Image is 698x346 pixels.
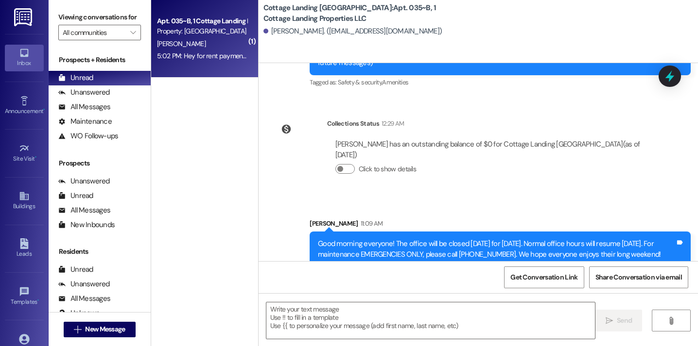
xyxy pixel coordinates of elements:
span: Send [617,315,632,326]
div: 12:29 AM [379,118,404,129]
div: Collections Status [327,118,379,129]
a: Templates • [5,283,44,310]
span: Get Conversation Link [510,272,577,282]
span: [PERSON_NAME] [157,39,206,48]
div: Unanswered [58,279,110,289]
div: 5:02 PM: Hey for rent payments should I just the amount to a card and let do automatic payments o... [157,51,541,60]
span: Safety & security , [338,78,382,86]
div: Unread [58,264,93,275]
span: • [37,297,39,304]
div: Unknown [58,308,100,318]
div: All Messages [58,205,110,215]
button: Get Conversation Link [504,266,584,288]
div: Maintenance [58,116,112,127]
i:  [74,326,81,333]
span: New Message [85,324,125,334]
a: Site Visit • [5,140,44,166]
div: [PERSON_NAME] has an outstanding balance of $0 for Cottage Landing [GEOGRAPHIC_DATA] (as of [DATE]) [335,139,646,160]
div: Prospects [49,158,151,168]
div: Residents [49,247,151,257]
div: Unanswered [58,87,110,98]
i:  [130,29,136,36]
div: 11:09 AM [358,218,383,229]
div: Unread [58,73,93,83]
span: • [35,154,36,161]
div: Unanswered [58,176,110,186]
div: New Inbounds [58,220,115,230]
input: All communities [63,25,125,40]
a: Inbox [5,45,44,71]
div: Property: [GEOGRAPHIC_DATA] [GEOGRAPHIC_DATA] [157,26,247,36]
button: New Message [64,322,136,337]
div: Prospects + Residents [49,55,151,65]
div: Tagged as: [310,75,691,89]
a: Buildings [5,188,44,214]
div: Good morning everyone! The office will be closed [DATE] for [DATE]. Normal office hours will resu... [318,239,675,260]
div: WO Follow-ups [58,131,118,141]
div: [PERSON_NAME] [310,218,691,232]
img: ResiDesk Logo [14,8,34,26]
label: Viewing conversations for [58,10,141,25]
div: Apt. 035~B, 1 Cottage Landing Properties LLC [157,16,247,26]
div: All Messages [58,102,110,112]
div: Unread [58,191,93,201]
label: Click to show details [359,164,416,174]
div: [PERSON_NAME]. ([EMAIL_ADDRESS][DOMAIN_NAME]) [263,26,442,36]
button: Share Conversation via email [589,266,688,288]
button: Send [595,310,643,331]
span: • [43,106,45,113]
span: Amenities [382,78,408,86]
b: Cottage Landing [GEOGRAPHIC_DATA]: Apt. 035~B, 1 Cottage Landing Properties LLC [263,3,458,24]
i:  [606,317,613,325]
i:  [667,317,675,325]
a: Leads [5,235,44,262]
div: All Messages [58,294,110,304]
span: Share Conversation via email [595,272,682,282]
